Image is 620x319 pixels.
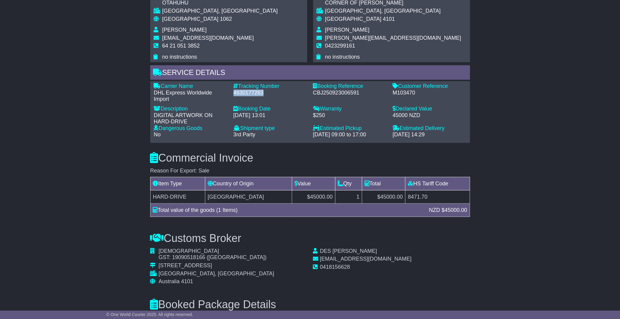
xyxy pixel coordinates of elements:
td: HARD-DRIVE [150,190,205,204]
div: CBJ250923006591 [313,90,387,96]
td: $45000.00 [362,190,405,204]
div: Estimated Pickup [313,125,387,132]
span: 3rd Party [234,132,255,138]
div: [DATE] 14:29 [393,132,466,138]
div: DHL Express Worldwide Import [154,90,228,103]
td: 1 [335,190,362,204]
span: no instructions [162,54,197,60]
span: 64 21 051 3852 [162,43,200,49]
h3: Booked Package Details [150,299,470,311]
span: © One World Courier 2025. All rights reserved. [106,312,193,317]
div: Australia 4101 [159,278,274,285]
div: Declared Value [393,106,466,112]
div: $250 [313,112,387,119]
h3: Commercial Invoice [150,152,470,164]
td: [GEOGRAPHIC_DATA] [205,190,292,204]
div: 45000 NZD [393,112,466,119]
div: Dangerous Goods [154,125,228,132]
span: No [154,132,161,138]
td: 8471.70 [405,190,470,204]
div: NZD $45000.00 [426,206,470,214]
span: [EMAIL_ADDRESS][DOMAIN_NAME] [162,35,254,41]
div: [DATE] 13:01 [234,112,307,119]
td: Country of Origin [205,177,292,190]
div: [GEOGRAPHIC_DATA], [GEOGRAPHIC_DATA] [159,271,274,277]
div: M103470 [393,90,466,96]
td: Total [362,177,405,190]
div: Shipment type [234,125,307,132]
td: Qty [335,177,362,190]
div: Total value of the goods (1 Items) [150,206,426,214]
div: [GEOGRAPHIC_DATA], [GEOGRAPHIC_DATA] [162,8,278,14]
td: Value [292,177,335,190]
div: Description [154,106,228,112]
div: Warranty [313,106,387,112]
div: Booking Reference [313,83,387,90]
div: Reason For Export: Sale [150,168,470,174]
span: [GEOGRAPHIC_DATA] [162,16,218,22]
h3: Customs Broker [150,232,470,244]
div: 4630177263 [234,90,307,96]
td: HS Tariff Code [405,177,470,190]
span: 1062 [220,16,232,22]
div: Service Details [150,65,470,82]
div: DIGITAL ARTWORK ON HARD-DRIVE [154,112,228,125]
td: $45000.00 [292,190,335,204]
span: 0423299161 [325,43,355,49]
div: Estimated Delivery [393,125,466,132]
span: no instructions [325,54,360,60]
span: [PERSON_NAME] [325,27,370,33]
div: [GEOGRAPHIC_DATA], [GEOGRAPHIC_DATA] [325,8,461,14]
td: [EMAIL_ADDRESS][DOMAIN_NAME] [320,256,412,264]
span: 4101 [383,16,395,22]
td: Item Type [150,177,205,190]
div: Tracking Number [234,83,307,90]
div: [DATE] 09:00 to 17:00 [313,132,387,138]
div: Booking Date [234,106,307,112]
span: [GEOGRAPHIC_DATA] [325,16,381,22]
div: Customer Reference [393,83,466,90]
span: [PERSON_NAME][EMAIL_ADDRESS][DOMAIN_NAME] [325,35,461,41]
div: GST: 19090518166 ([GEOGRAPHIC_DATA]) [159,254,274,261]
div: [DEMOGRAPHIC_DATA] [159,248,274,255]
div: [STREET_ADDRESS] [159,262,274,269]
span: [PERSON_NAME] [162,27,207,33]
div: Carrier Name [154,83,228,90]
td: DES [PERSON_NAME] [320,248,412,256]
td: 0418156628 [320,264,412,275]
